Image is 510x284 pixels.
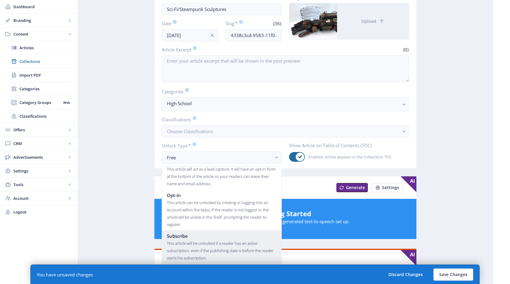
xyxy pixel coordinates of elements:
span: Tools [13,182,67,188]
div: This article will be unlocked if a reader has an active subscription, even if the publishing date... [167,240,277,261]
app-collection-view: Text-to-Speech [154,176,417,240]
button: High School [162,97,409,111]
label: Show Article on Table of Contents (TOC) [289,142,404,148]
div: Free [167,154,272,161]
input: Type Article Title ... [162,3,282,15]
span: Articles [19,45,72,51]
span: Generate [346,185,365,190]
span: Collections [19,58,72,64]
span: Dashboard [13,4,73,10]
h5: Getting Started [160,209,410,218]
a: Collections [6,55,72,68]
span: Upload [361,19,376,24]
span: Settings [13,168,67,174]
a: Classifications [6,109,72,123]
nb-select-label: High School [167,100,399,107]
div: This article will act as a lead capture. It will have an opt-in form at the bottom of the article... [167,165,277,187]
span: AI [401,250,416,266]
span: Settings [382,185,399,190]
a: Import PDF [6,68,72,82]
span: Logout [13,209,73,215]
span: Classifications [19,113,72,119]
button: Generate [336,183,368,192]
span: Branding [13,17,67,23]
label: Article Excerpt [162,46,283,53]
button: Choose Classifications [162,125,409,137]
p: You currently don't have any generated text-to-speech set up. [160,218,410,224]
input: Publishing Date [162,29,218,41]
button: Upload [337,3,409,39]
span: Content [13,31,67,37]
a: Category GroupsWeb [6,96,72,109]
a: New page [368,183,403,192]
div: You have unsaved changes [37,272,93,278]
a: Articles [6,41,72,54]
button: Free [162,151,282,164]
span: Enabled: Article appears in the Collections TOC [305,153,392,161]
a: Categories [6,82,72,95]
span: Offers [13,127,67,133]
label: Date [162,20,213,27]
nb-icon: info [209,32,215,38]
span: Account [13,195,67,201]
div: This article can be unlocked by creating or logging into an Account within the Apps. If the reade... [167,199,277,228]
a: New page [333,183,368,192]
input: this-is-how-a-slug-looks-like [226,29,282,41]
span: CRM [13,140,67,147]
span: AI [401,176,416,192]
span: Opt-in [167,192,181,199]
label: Classifications [162,116,404,123]
nb-badge: Web [61,99,72,106]
span: (36) [272,20,282,26]
label: Categories [162,88,404,95]
button: Settings [371,183,403,192]
span: Advertisements [13,154,67,160]
span: Category Groups [19,99,61,106]
button: Discard Changes [383,268,429,281]
span: (0) [402,47,409,53]
span: Categories [19,86,72,92]
span: Import PDF [19,72,72,78]
span: Subscribe [167,232,188,240]
label: Slug [226,20,251,27]
label: Unlock Type [162,142,277,149]
span: Choose Classifications [167,128,213,134]
button: info [206,29,218,41]
button: Save Changes [433,268,473,281]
